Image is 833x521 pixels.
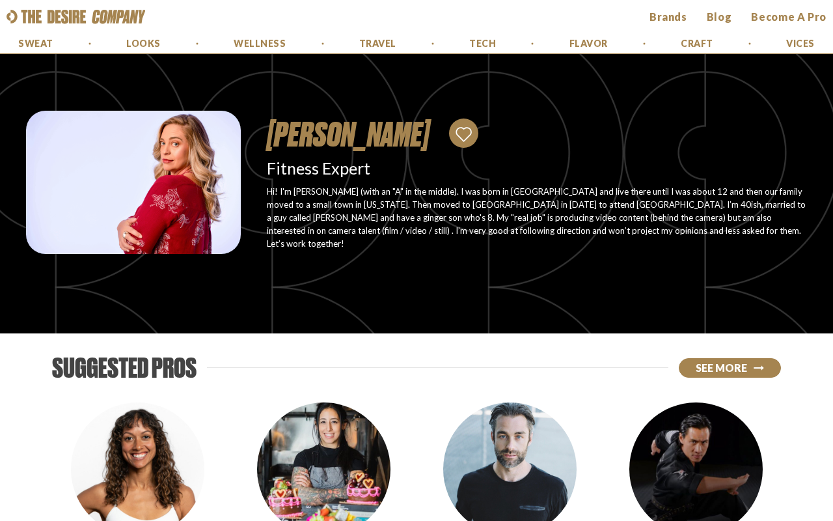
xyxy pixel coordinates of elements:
[569,34,608,53] a: Flavor
[359,34,396,53] a: Travel
[786,34,815,53] a: Vices
[18,34,53,53] a: Sweat
[267,158,807,179] div: Fitness Expert
[707,10,732,24] a: Blog
[26,111,241,254] img: Adrianne Porcelli
[234,34,286,53] a: Wellness
[751,10,826,24] a: Become a Pro
[679,358,781,378] button: See more
[267,185,807,250] div: Hi! I'm [PERSON_NAME] (with an "A" in the middle). I was born in [GEOGRAPHIC_DATA] and live there...
[469,34,496,53] a: Tech
[649,10,687,24] a: brands
[267,117,430,151] h1: [PERSON_NAME]
[126,34,161,53] a: Looks
[681,34,713,53] a: Craft
[52,354,197,382] h2: Suggested Pros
